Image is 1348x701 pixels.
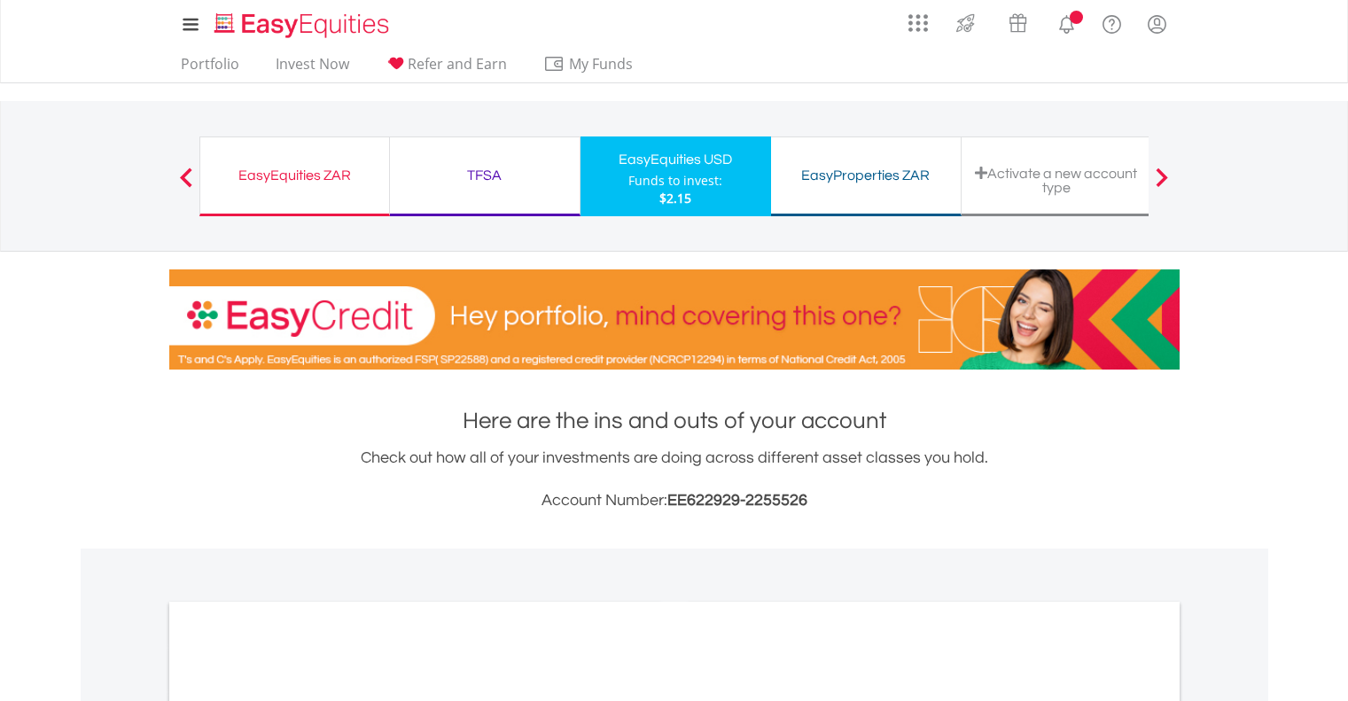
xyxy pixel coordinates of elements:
div: Check out how all of your investments are doing across different asset classes you hold. [169,446,1180,513]
span: My Funds [543,52,659,75]
div: TFSA [401,163,569,188]
h1: Here are the ins and outs of your account [169,405,1180,437]
div: EasyEquities USD [591,147,760,172]
a: Portfolio [174,55,246,82]
a: Invest Now [269,55,356,82]
a: Vouchers [992,4,1044,37]
span: Refer and Earn [408,54,507,74]
span: EE622929-2255526 [667,492,807,509]
span: $2.15 [659,190,691,206]
a: Home page [207,4,396,40]
img: vouchers-v2.svg [1003,9,1032,37]
div: Funds to invest: [628,172,722,190]
div: Activate a new account type [972,166,1141,195]
img: thrive-v2.svg [951,9,980,37]
img: EasyCredit Promotion Banner [169,269,1180,370]
img: grid-menu-icon.svg [908,13,928,33]
div: EasyProperties ZAR [782,163,950,188]
a: AppsGrid [897,4,939,33]
h3: Account Number: [169,488,1180,513]
a: Refer and Earn [378,55,514,82]
img: EasyEquities_Logo.png [211,11,396,40]
a: FAQ's and Support [1089,4,1134,40]
a: Notifications [1044,4,1089,40]
div: EasyEquities ZAR [211,163,378,188]
a: My Profile [1134,4,1180,43]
